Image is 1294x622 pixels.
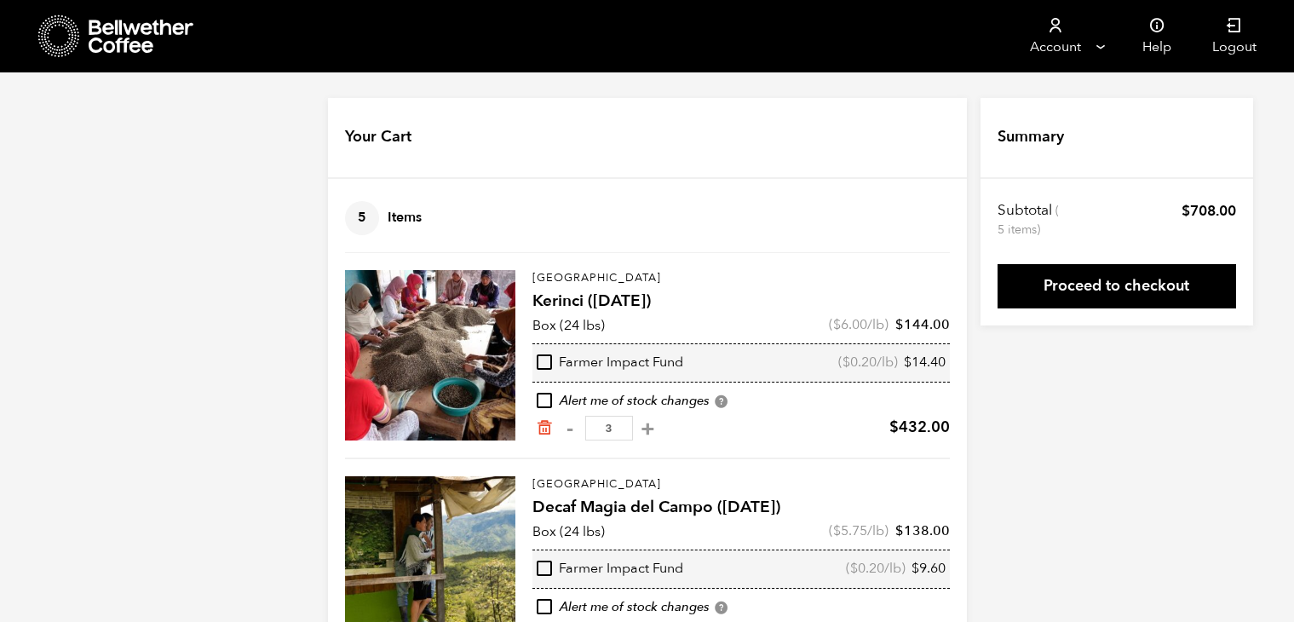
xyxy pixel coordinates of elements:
h4: Items [345,201,422,235]
div: Alert me of stock changes [532,598,950,617]
span: $ [833,315,841,334]
h4: Your Cart [345,126,411,148]
p: [GEOGRAPHIC_DATA] [532,476,950,493]
bdi: 14.40 [904,353,946,371]
span: $ [1182,201,1190,221]
span: ( /lb) [838,354,898,372]
p: Box (24 lbs) [532,521,605,542]
h4: Decaf Magia del Campo ([DATE]) [532,496,950,520]
th: Subtotal [998,201,1061,239]
h4: Kerinci ([DATE]) [532,290,950,314]
span: ( /lb) [829,521,889,540]
span: $ [904,353,912,371]
button: - [560,420,581,437]
p: Box (24 lbs) [532,315,605,336]
bdi: 144.00 [895,315,950,334]
bdi: 0.20 [850,559,884,578]
div: Farmer Impact Fund [537,354,683,372]
a: Proceed to checkout [998,264,1236,308]
input: Qty [585,416,633,441]
bdi: 6.00 [833,315,867,334]
button: + [637,420,659,437]
span: $ [912,559,919,578]
p: [GEOGRAPHIC_DATA] [532,270,950,287]
bdi: 708.00 [1182,201,1236,221]
bdi: 9.60 [912,559,946,578]
h4: Summary [998,126,1064,148]
span: 5 [345,201,379,235]
span: ( /lb) [829,315,889,334]
span: $ [889,417,899,438]
span: $ [895,315,904,334]
bdi: 432.00 [889,417,950,438]
span: $ [850,559,858,578]
a: Remove from cart [536,419,553,437]
span: ( /lb) [846,560,906,579]
span: $ [843,353,850,371]
bdi: 138.00 [895,521,950,540]
div: Farmer Impact Fund [537,560,683,579]
span: $ [833,521,841,540]
div: Alert me of stock changes [532,392,950,411]
bdi: 5.75 [833,521,867,540]
bdi: 0.20 [843,353,877,371]
span: $ [895,521,904,540]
